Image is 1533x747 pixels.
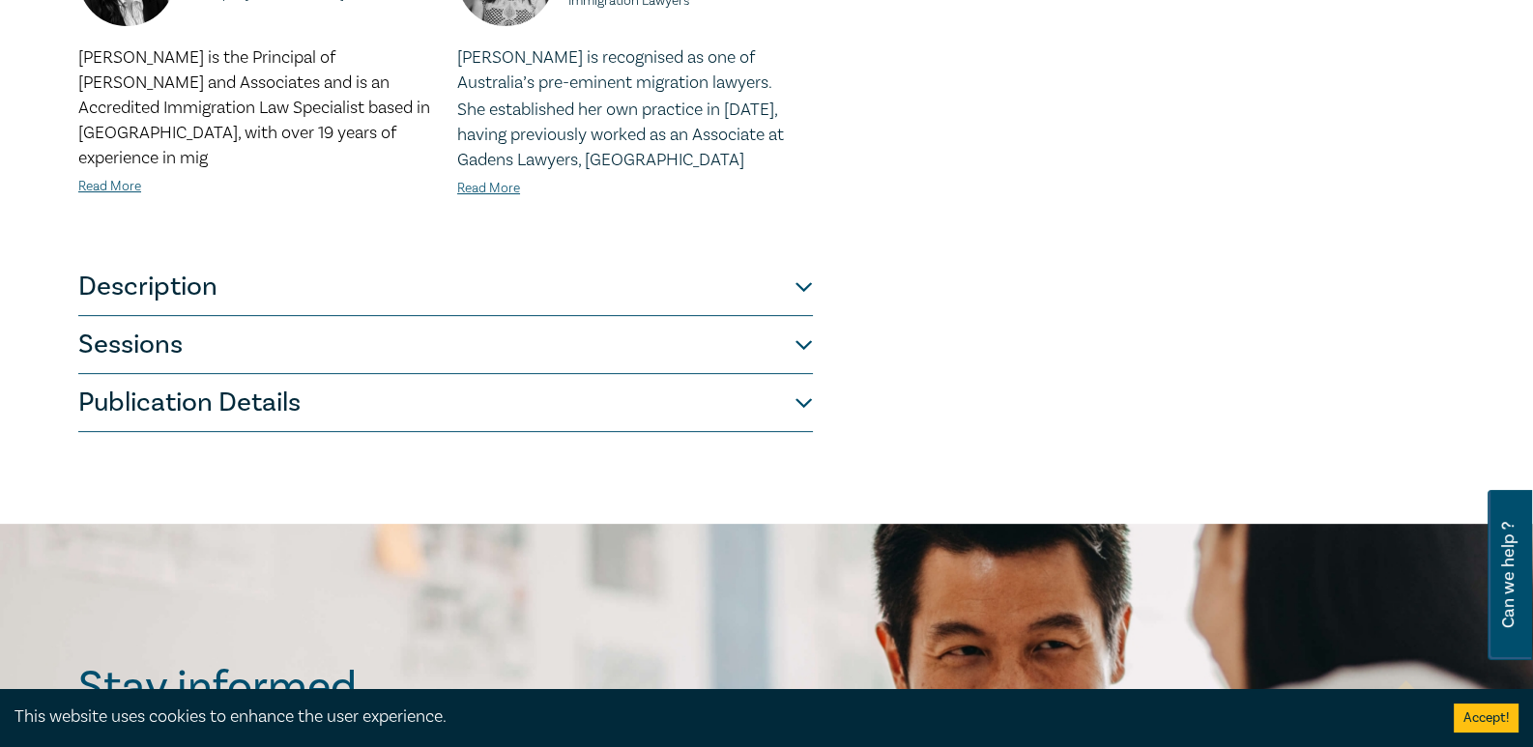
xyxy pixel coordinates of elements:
[78,374,813,432] button: Publication Details
[78,316,813,374] button: Sessions
[457,45,813,96] p: [PERSON_NAME] is recognised as one of Australia’s pre-eminent migration lawyers.
[78,258,813,316] button: Description
[14,704,1425,730] div: This website uses cookies to enhance the user experience.
[1499,502,1518,648] span: Can we help ?
[78,46,430,169] span: [PERSON_NAME] is the Principal of [PERSON_NAME] and Associates and is an Accredited Immigration L...
[457,98,813,173] p: She established her own practice in [DATE], having previously worked as an Associate at Gadens La...
[457,180,520,197] a: Read More
[78,662,535,712] h2: Stay informed.
[1454,704,1519,733] button: Accept cookies
[78,178,141,195] a: Read More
